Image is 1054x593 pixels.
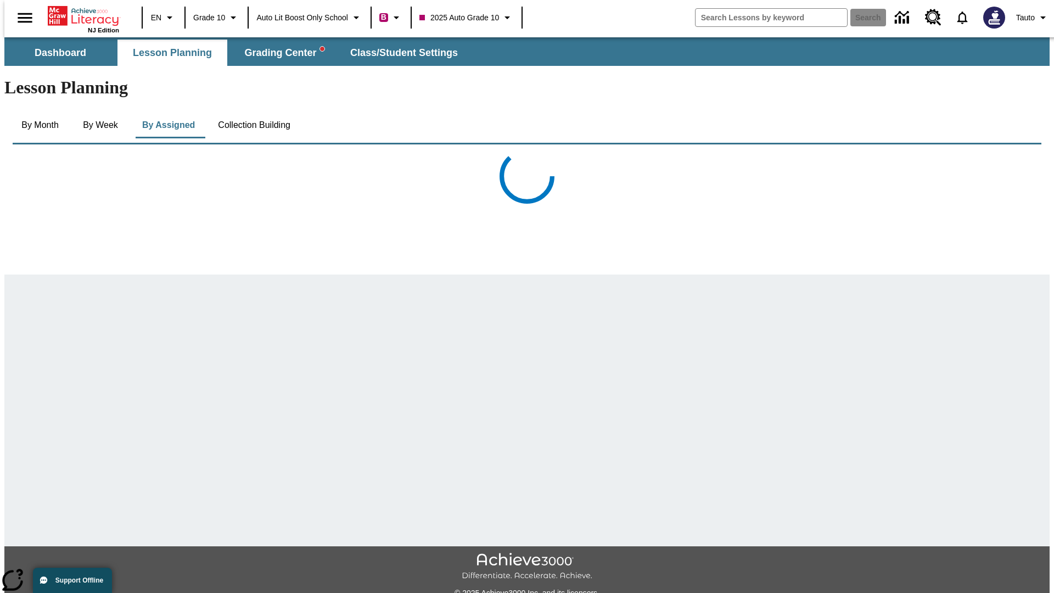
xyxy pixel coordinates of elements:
[55,577,103,584] span: Support Offline
[1016,12,1035,24] span: Tauto
[35,47,86,59] span: Dashboard
[146,8,181,27] button: Language: EN, Select a language
[252,8,367,27] button: School: Auto Lit Boost only School, Select your school
[462,553,592,581] img: Achieve3000 Differentiate Accelerate Achieve
[117,40,227,66] button: Lesson Planning
[888,3,918,33] a: Data Center
[375,8,407,27] button: Boost Class color is violet red. Change class color
[151,12,161,24] span: EN
[4,37,1050,66] div: SubNavbar
[48,4,119,33] div: Home
[419,12,499,24] span: 2025 Auto Grade 10
[918,3,948,32] a: Resource Center, Will open in new tab
[983,7,1005,29] img: Avatar
[133,112,204,138] button: By Assigned
[320,47,324,51] svg: writing assistant alert
[13,112,68,138] button: By Month
[73,112,128,138] button: By Week
[133,47,212,59] span: Lesson Planning
[350,47,458,59] span: Class/Student Settings
[229,40,339,66] button: Grading Center
[88,27,119,33] span: NJ Edition
[977,3,1012,32] button: Select a new avatar
[1012,8,1054,27] button: Profile/Settings
[948,3,977,32] a: Notifications
[4,77,1050,98] h1: Lesson Planning
[189,8,244,27] button: Grade: Grade 10, Select a grade
[696,9,847,26] input: search field
[4,40,468,66] div: SubNavbar
[193,12,225,24] span: Grade 10
[415,8,518,27] button: Class: 2025 Auto Grade 10, Select your class
[209,112,299,138] button: Collection Building
[48,5,119,27] a: Home
[33,568,112,593] button: Support Offline
[5,40,115,66] button: Dashboard
[256,12,348,24] span: Auto Lit Boost only School
[341,40,467,66] button: Class/Student Settings
[381,10,386,24] span: B
[244,47,324,59] span: Grading Center
[9,2,41,34] button: Open side menu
